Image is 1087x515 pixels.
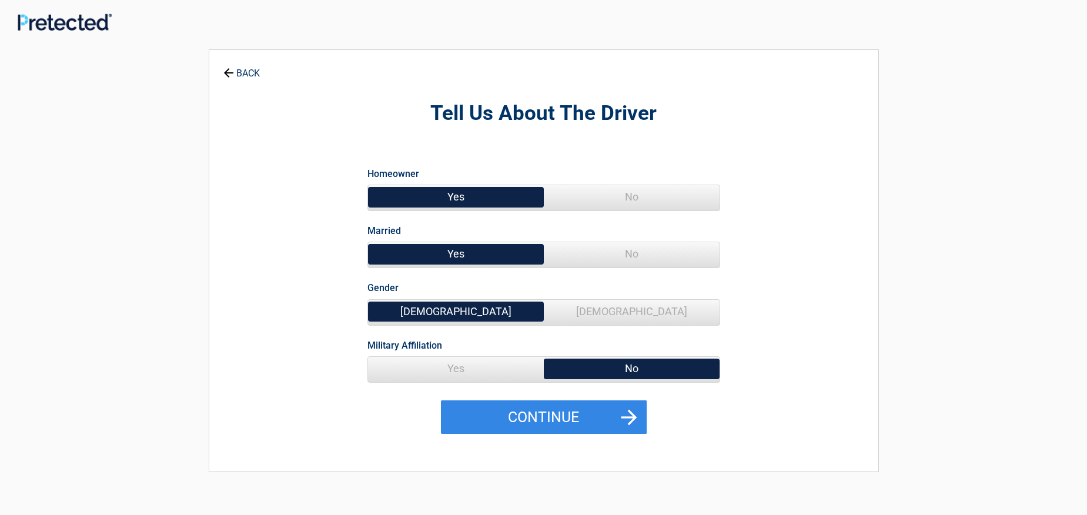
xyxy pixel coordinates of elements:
span: [DEMOGRAPHIC_DATA] [368,300,544,323]
a: BACK [221,58,262,78]
span: Yes [368,185,544,209]
span: No [544,185,720,209]
span: [DEMOGRAPHIC_DATA] [544,300,720,323]
span: No [544,357,720,380]
span: Yes [368,357,544,380]
h2: Tell Us About The Driver [274,100,814,128]
button: Continue [441,400,647,434]
label: Homeowner [367,166,419,182]
label: Married [367,223,401,239]
label: Military Affiliation [367,337,442,353]
label: Gender [367,280,399,296]
img: Main Logo [18,14,112,31]
span: No [544,242,720,266]
span: Yes [368,242,544,266]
